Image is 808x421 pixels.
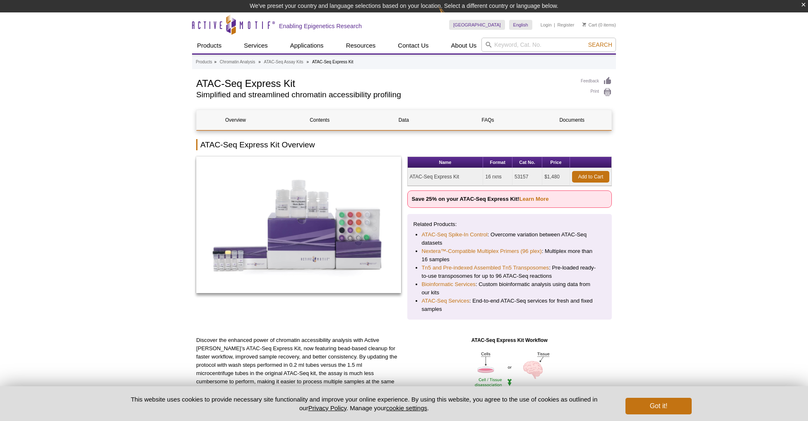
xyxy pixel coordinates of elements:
input: Keyword, Cat. No. [481,38,616,52]
li: » [307,60,309,64]
th: Price [542,157,570,168]
a: FAQs [449,110,527,130]
li: | [554,20,555,30]
button: Got it! [625,398,692,414]
li: : End-to-end ATAC-Seq services for fresh and fixed samples [422,297,598,313]
strong: Save 25% on your ATAC-Seq Express Kit! [412,196,549,202]
li: : Pre-loaded ready-to-use transposomes for up to 96 ATAC-Seq reactions [422,264,598,280]
li: : Overcome variation between ATAC-Seq datasets [422,231,598,247]
a: English [509,20,532,30]
th: Cat No. [512,157,542,168]
a: Products [196,58,212,66]
h2: ATAC-Seq Express Kit Overview [196,139,612,150]
button: Search [586,41,615,48]
a: About Us [446,38,482,53]
a: Print [581,88,612,97]
span: Search [588,41,612,48]
li: (0 items) [582,20,616,30]
li: : Multiplex more than 16 samples [422,247,598,264]
a: Applications [285,38,329,53]
a: Services [239,38,273,53]
a: Nextera™-Compatible Multiplex Primers (96 plex) [422,247,542,255]
td: 53157 [512,168,542,186]
a: Resources [341,38,381,53]
strong: ATAC-Seq Express Kit Workflow [471,337,548,343]
button: cookie settings [386,404,427,411]
img: ATAC-Seq Express Kit [196,156,401,293]
h1: ATAC-Seq Express Kit [196,77,572,89]
td: ATAC-Seq Express Kit [408,168,483,186]
a: Contact Us [393,38,433,53]
li: » [258,60,261,64]
a: Add to Cart [572,171,609,183]
a: [GEOGRAPHIC_DATA] [449,20,505,30]
td: 16 rxns [483,168,512,186]
a: Bioinformatic Services [422,280,476,289]
a: Register [557,22,574,28]
a: Documents [533,110,611,130]
p: Related Products: [414,220,606,229]
a: Privacy Policy [308,404,346,411]
li: : Custom bioinformatic analysis using data from our kits [422,280,598,297]
li: » [214,60,216,64]
a: Products [192,38,226,53]
a: ATAC-Seq Spike-In Control [422,231,488,239]
p: Discover the enhanced power of chromatin accessibility analysis with Active [PERSON_NAME]’s ATAC-... [196,336,401,411]
h2: Enabling Epigenetics Research [279,22,362,30]
h2: Simplified and streamlined chromatin accessibility profiling [196,91,572,99]
img: Change Here [439,6,461,26]
th: Name [408,157,483,168]
a: ATAC-Seq Services [422,297,469,305]
p: This website uses cookies to provide necessary site functionality and improve your online experie... [116,395,612,412]
a: Data [365,110,442,130]
a: Feedback [581,77,612,86]
li: ATAC-Seq Express Kit [312,60,353,64]
a: Contents [281,110,358,130]
th: Format [483,157,512,168]
a: Chromatin Analysis [220,58,255,66]
a: Login [541,22,552,28]
a: Cart [582,22,597,28]
a: ATAC-Seq Assay Kits [264,58,303,66]
img: Your Cart [582,22,586,26]
a: Overview [197,110,274,130]
td: $1,480 [542,168,570,186]
a: Learn More [519,196,548,202]
a: Tn5 and Pre-indexed Assembled Tn5 Transposomes [422,264,549,272]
